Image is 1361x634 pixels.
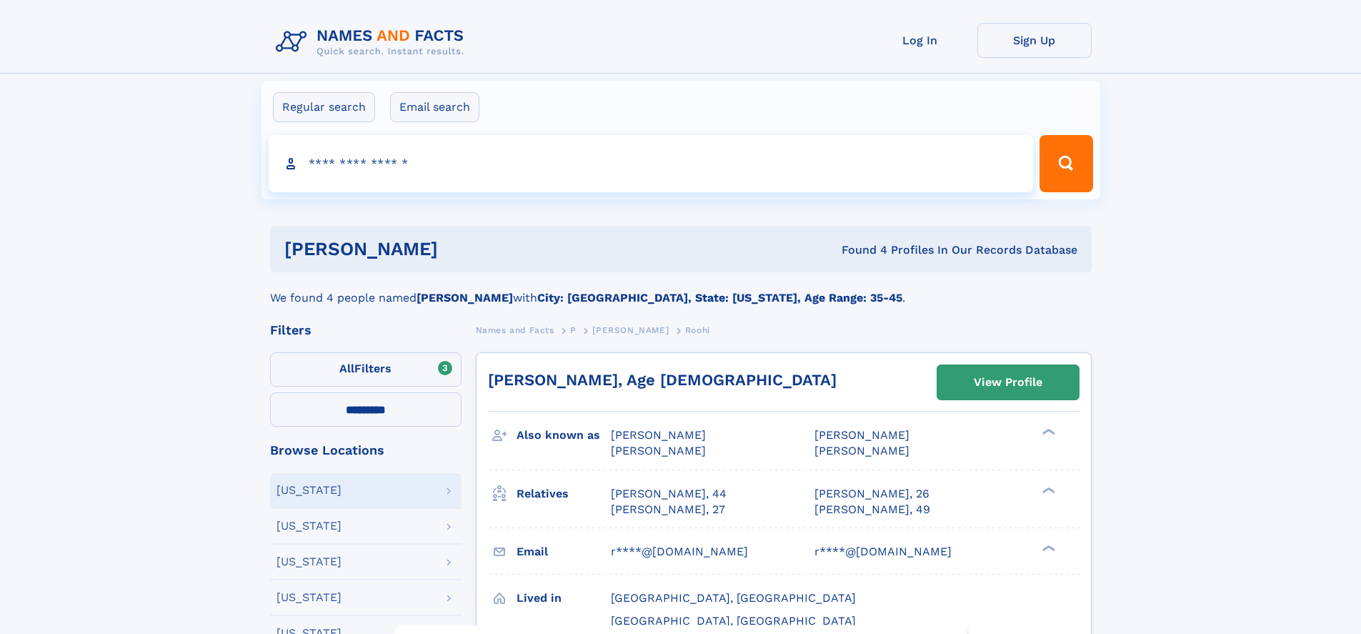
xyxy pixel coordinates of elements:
h3: Relatives [517,482,611,506]
span: P [570,325,577,335]
img: Logo Names and Facts [270,23,476,61]
a: Names and Facts [476,321,554,339]
div: Filters [270,324,462,337]
a: [PERSON_NAME], 49 [814,502,930,517]
span: [PERSON_NAME] [611,428,706,442]
span: [PERSON_NAME] [611,444,706,457]
b: City: [GEOGRAPHIC_DATA], State: [US_STATE], Age Range: 35-45 [537,291,902,304]
span: [PERSON_NAME] [814,444,909,457]
span: Roohi [685,325,710,335]
div: Found 4 Profiles In Our Records Database [639,242,1077,258]
span: [PERSON_NAME] [592,325,669,335]
div: Browse Locations [270,444,462,457]
h3: Lived in [517,586,611,610]
label: Email search [390,92,479,122]
a: Sign Up [977,23,1092,58]
span: [PERSON_NAME] [814,428,909,442]
h1: [PERSON_NAME] [284,240,640,258]
label: Filters [270,352,462,387]
div: [US_STATE] [276,520,342,532]
div: ❯ [1039,543,1056,553]
button: Search Button [1040,135,1092,192]
span: All [339,362,354,375]
a: [PERSON_NAME], 44 [611,486,727,502]
div: [US_STATE] [276,556,342,568]
a: [PERSON_NAME], Age [DEMOGRAPHIC_DATA] [488,371,837,389]
a: Log In [863,23,977,58]
span: [GEOGRAPHIC_DATA], [GEOGRAPHIC_DATA] [611,614,856,628]
a: View Profile [937,365,1079,400]
span: [GEOGRAPHIC_DATA], [GEOGRAPHIC_DATA] [611,591,856,605]
a: [PERSON_NAME], 26 [814,486,929,502]
div: [US_STATE] [276,592,342,603]
h3: Email [517,540,611,564]
div: ❯ [1039,485,1056,495]
h3: Also known as [517,423,611,447]
div: View Profile [974,366,1042,399]
div: ❯ [1039,427,1056,437]
div: [US_STATE] [276,485,342,496]
a: [PERSON_NAME], 27 [611,502,725,517]
label: Regular search [273,92,375,122]
b: [PERSON_NAME] [417,291,513,304]
a: [PERSON_NAME] [592,321,669,339]
a: P [570,321,577,339]
input: search input [269,135,1034,192]
div: We found 4 people named with . [270,272,1092,307]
